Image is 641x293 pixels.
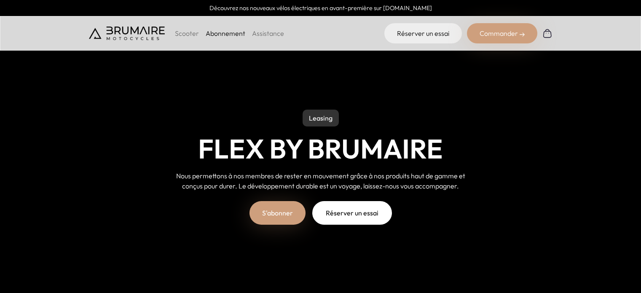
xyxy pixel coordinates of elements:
[89,27,165,40] img: Brumaire Motocycles
[175,28,199,38] p: Scooter
[312,201,392,225] a: Réserver un essai
[467,23,537,43] div: Commander
[198,133,443,164] h1: Flex by Brumaire
[206,29,245,38] a: Abonnement
[252,29,284,38] a: Assistance
[249,201,306,225] a: S'abonner
[520,32,525,37] img: right-arrow-2.png
[542,28,552,38] img: Panier
[384,23,462,43] a: Réserver un essai
[176,172,465,190] span: Nous permettons à nos membres de rester en mouvement grâce à nos produits haut de gamme et conçus...
[303,110,339,126] p: Leasing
